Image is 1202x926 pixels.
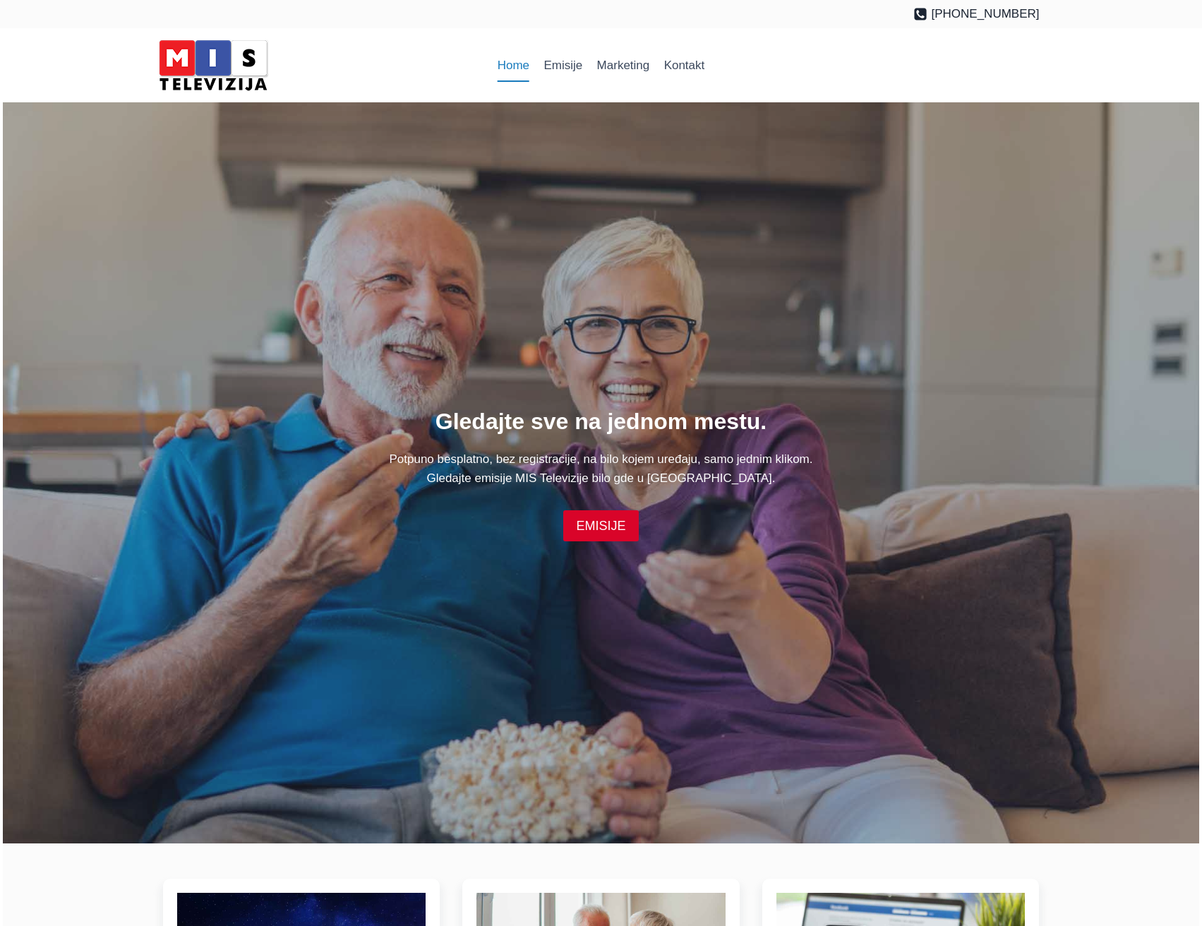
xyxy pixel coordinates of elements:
[163,450,1040,488] p: Potpuno besplatno, bez registracije, na bilo kojem uređaju, samo jednim klikom. Gledajte emisije ...
[589,49,656,83] a: Marketing
[536,49,589,83] a: Emisije
[563,510,638,541] a: EMISIJE
[913,4,1040,23] a: [PHONE_NUMBER]
[491,49,537,83] a: Home
[656,49,711,83] a: Kontakt
[163,404,1040,438] h1: Gledajte sve na jednom mestu.
[491,49,712,83] nav: Primary
[153,35,273,95] img: MIS Television
[931,4,1039,23] span: [PHONE_NUMBER]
